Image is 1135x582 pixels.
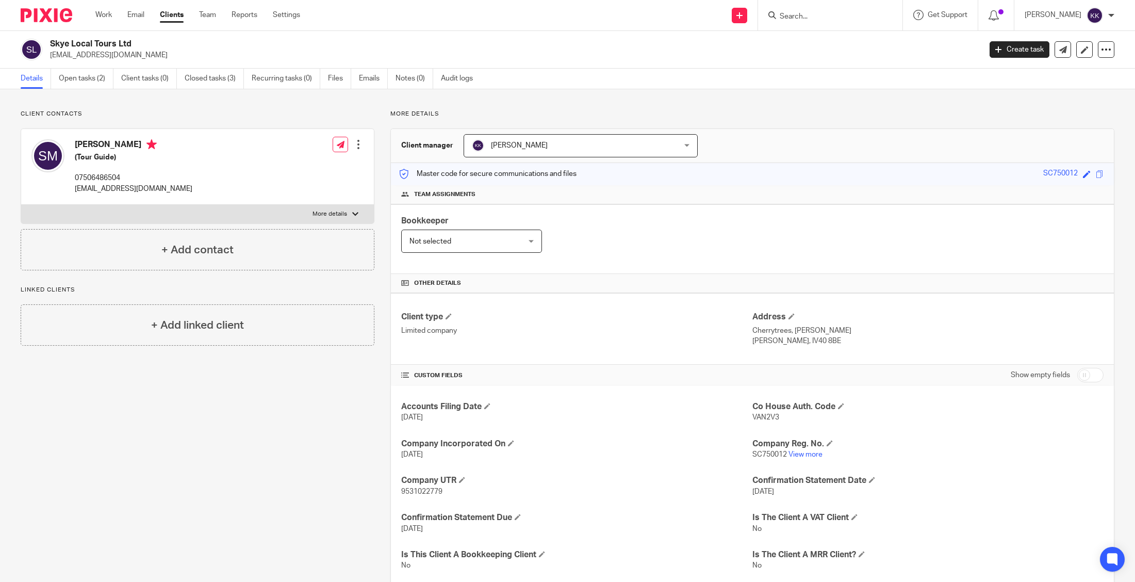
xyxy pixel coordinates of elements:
[752,401,1104,412] h4: Co House Auth. Code
[161,242,234,258] h4: + Add contact
[752,475,1104,486] h4: Confirmation Statement Date
[752,312,1104,322] h4: Address
[752,414,779,421] span: VAN2V3
[50,39,789,50] h2: Skye Local Tours Ltd
[401,401,752,412] h4: Accounts Filing Date
[146,139,157,150] i: Primary
[401,475,752,486] h4: Company UTR
[752,439,1104,449] h4: Company Reg. No.
[185,69,244,89] a: Closed tasks (3)
[151,317,244,333] h4: + Add linked client
[31,139,64,172] img: svg%3E
[396,69,433,89] a: Notes (0)
[127,10,144,20] a: Email
[401,549,752,560] h4: Is This Client A Bookkeeping Client
[401,439,752,449] h4: Company Incorporated On
[928,11,967,19] span: Get Support
[399,169,577,179] p: Master code for secure communications and files
[312,210,347,218] p: More details
[75,139,192,152] h4: [PERSON_NAME]
[788,451,823,458] a: View more
[401,562,410,569] span: No
[401,217,449,225] span: Bookkeeper
[75,152,192,163] h5: (Tour Guide)
[1087,7,1103,24] img: svg%3E
[752,488,774,495] span: [DATE]
[390,110,1114,118] p: More details
[21,8,72,22] img: Pixie
[160,10,184,20] a: Clients
[21,110,374,118] p: Client contacts
[414,190,475,199] span: Team assignments
[401,371,752,380] h4: CUSTOM FIELDS
[252,69,320,89] a: Recurring tasks (0)
[752,549,1104,560] h4: Is The Client A MRR Client?
[752,326,1104,336] p: Cherrytrees, [PERSON_NAME]
[273,10,300,20] a: Settings
[779,12,871,22] input: Search
[491,142,548,149] span: [PERSON_NAME]
[414,279,461,287] span: Other details
[401,414,423,421] span: [DATE]
[75,184,192,194] p: [EMAIL_ADDRESS][DOMAIN_NAME]
[401,312,752,322] h4: Client type
[401,488,442,495] span: 9531022779
[95,10,112,20] a: Work
[21,69,51,89] a: Details
[409,238,451,245] span: Not selected
[59,69,113,89] a: Open tasks (2)
[752,336,1104,346] p: [PERSON_NAME], IV40 8BE
[199,10,216,20] a: Team
[752,512,1104,523] h4: Is The Client A VAT Client
[401,451,423,458] span: [DATE]
[1025,10,1081,20] p: [PERSON_NAME]
[50,50,974,60] p: [EMAIL_ADDRESS][DOMAIN_NAME]
[752,562,762,569] span: No
[21,39,42,60] img: svg%3E
[328,69,351,89] a: Files
[232,10,257,20] a: Reports
[752,525,762,532] span: No
[75,173,192,183] p: 07506486504
[121,69,177,89] a: Client tasks (0)
[472,139,484,152] img: svg%3E
[21,286,374,294] p: Linked clients
[990,41,1049,58] a: Create task
[1043,168,1078,180] div: SC750012
[359,69,388,89] a: Emails
[401,326,752,336] p: Limited company
[401,525,423,532] span: [DATE]
[441,69,481,89] a: Audit logs
[401,512,752,523] h4: Confirmation Statement Due
[1011,370,1070,380] label: Show empty fields
[752,451,787,458] span: SC750012
[401,140,453,151] h3: Client manager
